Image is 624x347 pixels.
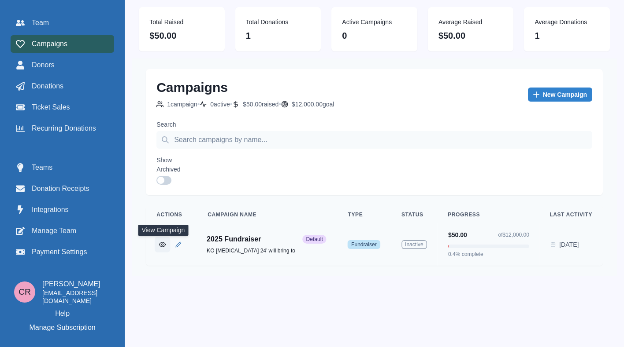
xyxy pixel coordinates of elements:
[32,183,89,194] span: Donation Receipts
[438,18,503,27] p: Average Raised
[11,120,114,137] a: Recurring Donations
[156,156,180,174] label: Show Archived
[348,211,363,218] p: Type
[11,201,114,219] a: Integrations
[246,18,311,27] p: Total Donations
[448,211,480,218] p: Progress
[243,100,279,109] p: $50.00 raised
[401,240,427,249] span: Inactive
[342,18,407,27] p: Active Campaigns
[32,226,76,236] span: Manage Team
[559,240,579,249] p: [DATE]
[401,211,423,218] p: Status
[11,243,114,261] a: Payment Settings
[11,180,114,197] a: Donation Receipts
[32,162,52,173] span: Teams
[29,322,95,333] p: Manage Subscription
[11,56,114,74] a: Donors
[535,18,599,27] p: Average Donations
[42,289,111,305] p: [EMAIL_ADDRESS][DOMAIN_NAME]
[438,30,503,41] h2: $50.00
[535,30,599,41] h2: 1
[156,120,587,129] label: Search
[230,99,233,110] p: •
[32,102,70,113] span: Ticket Sales
[11,35,114,53] a: Campaigns
[156,80,228,95] h2: Campaigns
[55,308,70,319] a: Help
[11,222,114,240] a: Manage Team
[32,123,96,134] span: Recurring Donations
[167,100,197,109] p: 1 campaign
[146,206,197,223] th: Actions
[448,250,483,259] p: 0.4 % complete
[171,237,186,252] button: Edit Campaign
[149,18,214,27] p: Total Raised
[207,247,295,255] p: KO [MEDICAL_DATA] 24’ will bring together Chicago's top business professionals for an unforgettab...
[42,279,111,289] p: [PERSON_NAME]
[32,81,63,91] span: Donations
[303,235,327,244] span: Default
[32,205,69,215] span: Integrations
[155,237,170,252] button: View Campaign
[11,14,114,32] a: Team
[19,288,31,296] div: Connor Reaumond
[149,30,214,41] h2: $50.00
[156,131,592,149] input: Search campaigns by name...
[550,211,592,218] p: Last Activity
[32,39,67,49] span: Campaigns
[498,230,529,239] p: of $12,000.00
[32,18,49,28] span: Team
[292,100,334,109] p: $12,000.00 goal
[208,211,256,218] p: Campaign Name
[246,30,311,41] h2: 1
[11,159,114,176] a: Teams
[32,247,87,257] span: Payment Settings
[210,100,230,109] p: 0 active
[197,99,200,110] p: •
[32,60,55,70] span: Donors
[207,235,299,244] p: 2025 Fundraiser
[11,77,114,95] a: Donations
[448,230,467,239] p: $50.00
[342,30,407,41] h2: 0
[11,99,114,116] a: Ticket Sales
[528,88,592,102] a: New Campaign
[279,99,281,110] p: •
[348,240,380,249] span: fundraiser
